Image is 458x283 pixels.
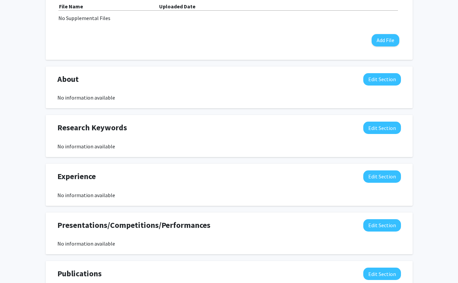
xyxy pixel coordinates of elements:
span: Experience [57,170,96,182]
button: Add File [372,34,399,46]
b: Uploaded Date [159,3,195,10]
span: Presentations/Competitions/Performances [57,219,210,231]
button: Edit Research Keywords [363,122,401,134]
b: File Name [59,3,83,10]
div: No information available [57,191,401,199]
div: No Supplemental Files [58,14,400,22]
span: Publications [57,268,102,280]
iframe: Chat [5,253,28,278]
button: Edit Publications [363,268,401,280]
span: About [57,73,79,85]
button: Edit About [363,73,401,86]
div: No information available [57,142,401,150]
div: No information available [57,94,401,102]
div: No information available [57,240,401,248]
span: Research Keywords [57,122,127,134]
button: Edit Presentations/Competitions/Performances [363,219,401,232]
button: Edit Experience [363,170,401,183]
